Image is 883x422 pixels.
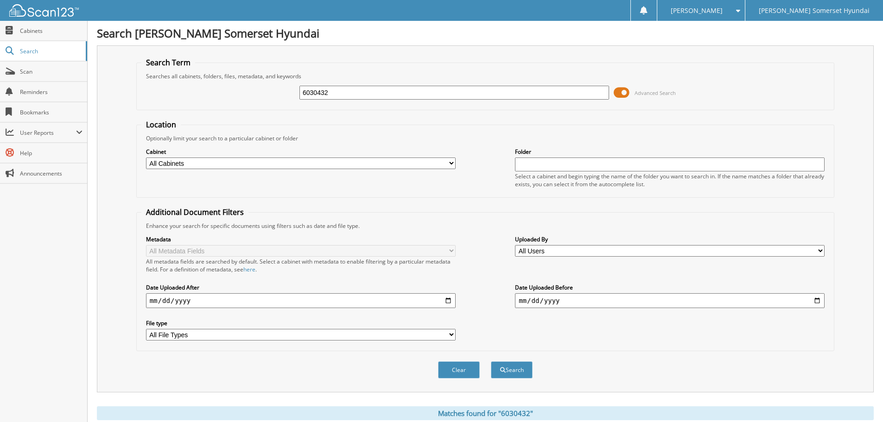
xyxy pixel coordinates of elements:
[97,25,874,41] h1: Search [PERSON_NAME] Somerset Hyundai
[515,283,825,291] label: Date Uploaded Before
[146,148,456,156] label: Cabinet
[20,88,83,96] span: Reminders
[515,172,825,188] div: Select a cabinet and begin typing the name of the folder you want to search in. If the name match...
[146,258,456,273] div: All metadata fields are searched by default. Select a cabinet with metadata to enable filtering b...
[146,319,456,327] label: File type
[20,149,83,157] span: Help
[635,89,676,96] span: Advanced Search
[515,148,825,156] label: Folder
[141,207,248,217] legend: Additional Document Filters
[146,235,456,243] label: Metadata
[97,406,874,420] div: Matches found for "6030432"
[20,68,83,76] span: Scan
[243,265,255,273] a: here
[20,108,83,116] span: Bookmarks
[141,72,829,80] div: Searches all cabinets, folders, files, metadata, and keywords
[141,222,829,230] div: Enhance your search for specific documents using filters such as date and file type.
[9,4,79,17] img: scan123-logo-white.svg
[20,27,83,35] span: Cabinets
[141,134,829,142] div: Optionally limit your search to a particular cabinet or folder
[671,8,723,13] span: [PERSON_NAME]
[141,120,181,130] legend: Location
[146,283,456,291] label: Date Uploaded After
[515,235,825,243] label: Uploaded By
[20,47,81,55] span: Search
[20,129,76,137] span: User Reports
[20,170,83,177] span: Announcements
[515,293,825,308] input: end
[759,8,870,13] span: [PERSON_NAME] Somerset Hyundai
[141,57,195,68] legend: Search Term
[438,361,480,378] button: Clear
[146,293,456,308] input: start
[491,361,533,378] button: Search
